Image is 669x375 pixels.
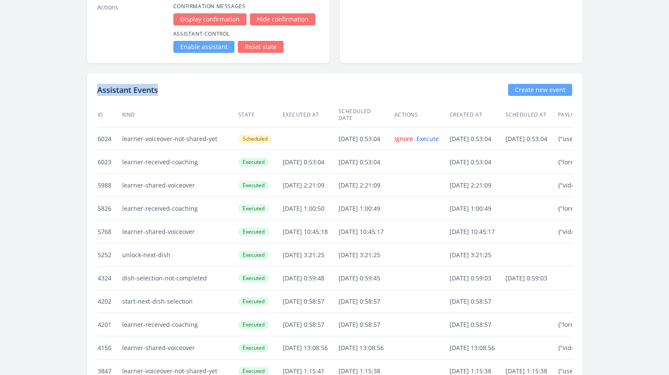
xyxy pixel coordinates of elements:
[338,313,394,336] td: [DATE] 0:58:57
[238,344,269,352] span: Executed
[250,13,315,25] a: Hide confirmation
[173,3,319,10] h4: Confirmation Messages
[505,127,558,151] td: [DATE] 0:53:04
[449,336,505,360] td: [DATE] 13:08:56
[122,197,238,220] td: learner-received-coaching
[97,197,122,220] td: 5826
[505,267,558,290] td: [DATE] 0:59:03
[97,103,122,127] th: ID
[338,336,394,360] td: [DATE] 13:08:56
[449,197,505,220] td: [DATE] 1:00:49
[238,251,269,259] span: Executed
[449,243,505,267] td: [DATE] 3:21:25
[338,174,394,197] td: [DATE] 2:21:09
[238,320,269,329] span: Executed
[122,220,238,243] td: learner-shared-voiceover
[122,151,238,174] td: learner-received-coaching
[238,41,284,53] a: Reset state
[449,220,505,243] td: [DATE] 10:45:17
[238,103,282,127] th: State
[338,220,394,243] td: [DATE] 10:45:17
[122,290,238,313] td: start-next-dish-selection
[282,290,338,313] td: [DATE] 0:58:57
[238,297,269,306] span: Executed
[449,267,505,290] td: [DATE] 0:59:03
[97,84,158,96] h2: Assistant Events
[449,151,505,174] td: [DATE] 0:53:04
[338,197,394,220] td: [DATE] 1:00:49
[97,313,122,336] td: 4201
[97,267,122,290] td: 4324
[238,274,269,283] span: Executed
[395,135,413,143] a: Ignore
[338,290,394,313] td: [DATE] 0:58:57
[338,267,394,290] td: [DATE] 0:59:45
[238,158,269,166] span: Executed
[97,243,122,267] td: 5252
[122,243,238,267] td: unlock-next-dish
[282,220,338,243] td: [DATE] 10:45:18
[122,127,238,151] td: learner-voiceover-not-shared-yet
[449,313,505,336] td: [DATE] 0:58:57
[505,103,558,127] th: Scheduled at
[97,336,122,360] td: 4150
[122,267,238,290] td: dish-selection-not-completed
[508,84,572,96] a: Create new event
[338,127,394,151] td: [DATE] 0:53:04
[338,103,394,127] th: Scheduled date
[282,174,338,197] td: [DATE] 2:21:09
[282,243,338,267] td: [DATE] 3:21:25
[416,135,439,143] a: Execute
[97,220,122,243] td: 5768
[338,243,394,267] td: [DATE] 3:21:25
[173,31,319,37] h4: Assistant Control
[238,204,269,213] span: Executed
[122,103,238,127] th: Kind
[282,151,338,174] td: [DATE] 0:53:04
[449,127,505,151] td: [DATE] 0:53:04
[122,174,238,197] td: learner-shared-voiceover
[97,127,122,151] td: 6024
[449,290,505,313] td: [DATE] 0:58:57
[97,174,122,197] td: 5988
[238,135,272,143] span: Scheduled
[282,313,338,336] td: [DATE] 0:58:57
[282,336,338,360] td: [DATE] 13:08:56
[173,41,234,53] a: Enable assistant
[449,174,505,197] td: [DATE] 2:21:09
[394,103,449,127] th: Actions
[122,336,238,360] td: learner-shared-voiceover
[449,103,505,127] th: Created at
[97,3,166,53] dt: Actions
[282,267,338,290] td: [DATE] 0:59:48
[238,227,269,236] span: Executed
[173,13,247,25] a: Display confirmation
[238,181,269,190] span: Executed
[97,151,122,174] td: 6023
[282,197,338,220] td: [DATE] 1:00:50
[282,103,338,127] th: Executed at
[97,290,122,313] td: 4202
[122,313,238,336] td: learner-received-coaching
[338,151,394,174] td: [DATE] 0:53:04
